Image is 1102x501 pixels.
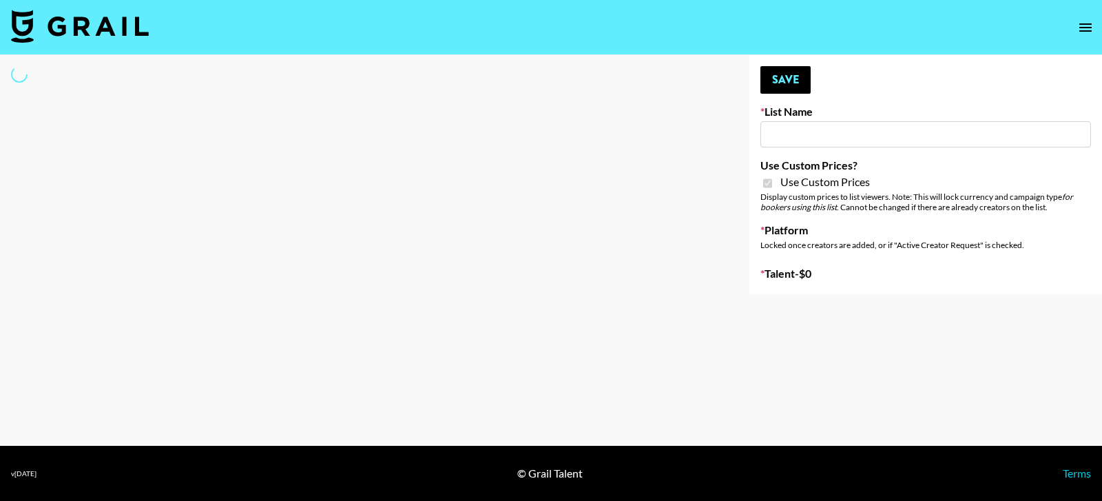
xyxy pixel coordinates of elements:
div: Display custom prices to list viewers. Note: This will lock currency and campaign type . Cannot b... [760,192,1091,212]
label: List Name [760,105,1091,119]
label: Platform [760,223,1091,237]
div: © Grail Talent [517,467,583,480]
span: Use Custom Prices [780,175,870,189]
label: Talent - $ 0 [760,267,1091,280]
button: Save [760,66,811,94]
div: v [DATE] [11,469,37,478]
a: Terms [1063,467,1091,480]
label: Use Custom Prices? [760,159,1091,172]
button: open drawer [1072,14,1099,41]
img: Grail Talent [11,10,149,43]
em: for bookers using this list [760,192,1073,212]
div: Locked once creators are added, or if "Active Creator Request" is checked. [760,240,1091,250]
